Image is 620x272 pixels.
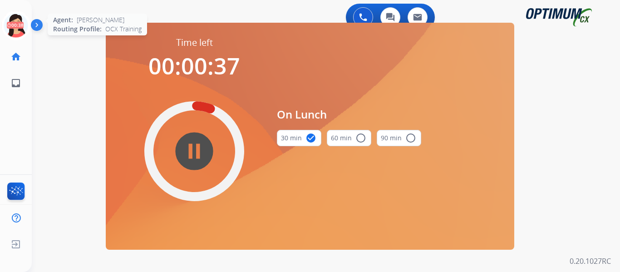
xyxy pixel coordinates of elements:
[53,25,102,34] span: Routing Profile:
[405,133,416,143] mat-icon: radio_button_unchecked
[277,106,421,123] span: On Lunch
[105,25,142,34] span: OCX Training
[148,50,240,81] span: 00:00:37
[53,15,73,25] span: Agent:
[189,146,200,157] mat-icon: pause_circle_filled
[305,133,316,143] mat-icon: check_circle
[10,51,21,62] mat-icon: home
[570,256,611,267] p: 0.20.1027RC
[10,78,21,89] mat-icon: inbox
[355,133,366,143] mat-icon: radio_button_unchecked
[77,15,124,25] span: [PERSON_NAME]
[176,36,213,49] span: Time left
[327,130,371,146] button: 60 min
[277,130,321,146] button: 30 min
[377,130,421,146] button: 90 min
